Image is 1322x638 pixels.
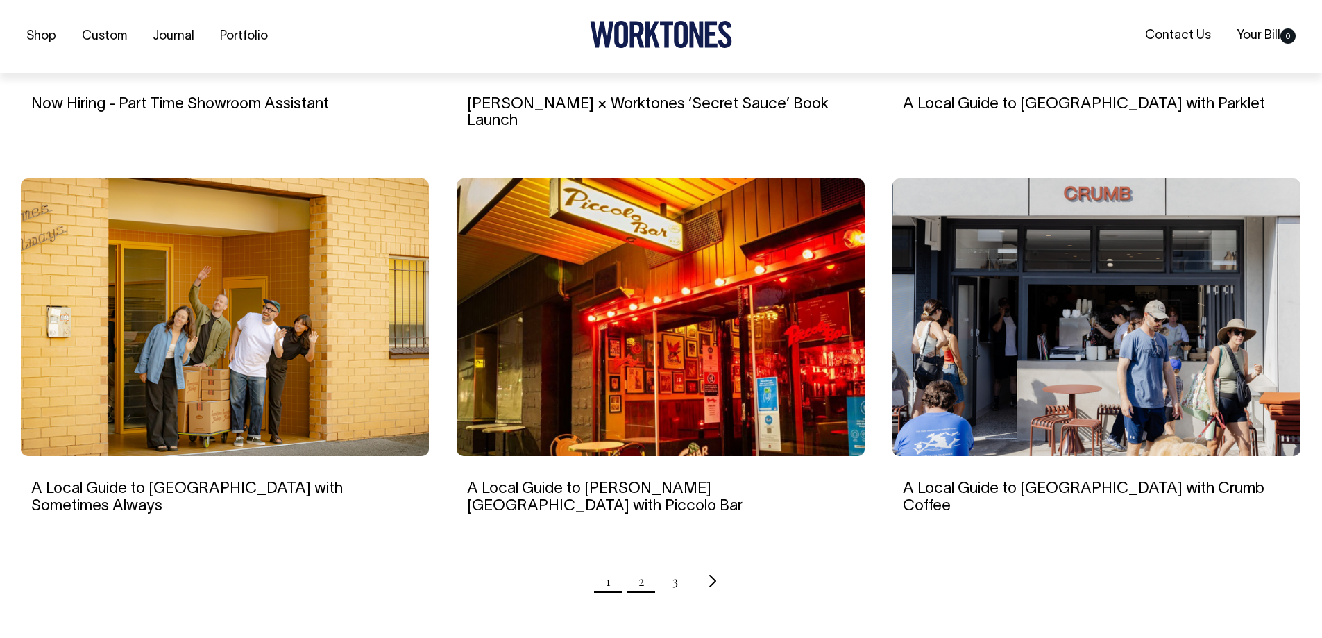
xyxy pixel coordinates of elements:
img: A Local Guide to Adelaide with Sometimes Always [21,178,429,456]
a: A Local Guide to [GEOGRAPHIC_DATA] with Parklet [903,97,1265,111]
img: A Local Guide to Potts Point with Piccolo Bar [457,178,865,456]
a: Shop [21,25,62,48]
a: Page 3 [672,564,678,598]
a: Contact Us [1139,24,1217,47]
a: Page 2 [638,564,645,598]
a: Now Hiring - Part Time Showroom Assistant [31,97,329,111]
nav: Pagination [21,564,1301,598]
a: Journal [147,25,200,48]
a: Next page [706,564,717,598]
a: Portfolio [214,25,273,48]
img: People gather outside a cafe with a shopfront sign that reads "crumb". [892,178,1300,456]
a: A Local Guide to [PERSON_NAME][GEOGRAPHIC_DATA] with Piccolo Bar [467,482,743,512]
span: Page 1 [606,564,611,598]
a: [PERSON_NAME] × Worktones ‘Secret Sauce’ Book Launch [467,97,829,128]
a: Custom [76,25,133,48]
a: Your Bill0 [1231,24,1301,47]
a: A Local Guide to [GEOGRAPHIC_DATA] with Crumb Coffee [903,482,1264,512]
a: A Local Guide to [GEOGRAPHIC_DATA] with Sometimes Always [31,482,343,512]
span: 0 [1280,28,1296,44]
